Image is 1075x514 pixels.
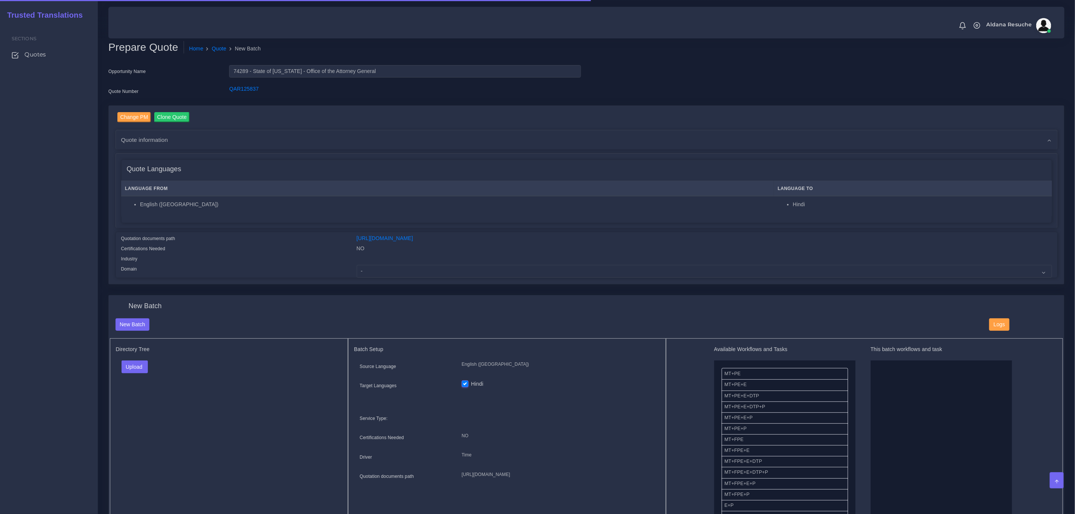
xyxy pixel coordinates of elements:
[462,471,654,479] p: [URL][DOMAIN_NAME]
[116,130,1057,149] div: Quote information
[121,181,774,196] th: Language From
[774,181,1052,196] th: Language To
[360,415,388,422] label: Service Type:
[129,302,162,310] h4: New Batch
[189,45,204,53] a: Home
[722,391,848,402] li: MT+PE+E+DTP
[121,135,168,144] span: Quote information
[357,235,413,241] a: [URL][DOMAIN_NAME]
[121,235,175,242] label: Quotation documents path
[6,47,92,62] a: Quotes
[722,401,848,413] li: MT+PE+E+DTP+P
[994,321,1005,327] span: Logs
[722,379,848,391] li: MT+PE+E
[871,346,1012,353] h5: This batch workflows and task
[127,165,181,173] h4: Quote Languages
[227,45,261,53] li: New Batch
[983,18,1054,33] a: Aldana Resucheavatar
[722,456,848,467] li: MT+FPE+E+DTP
[722,368,848,380] li: MT+PE
[714,346,856,353] h5: Available Workflows and Tasks
[360,363,396,370] label: Source Language
[360,434,404,441] label: Certifications Needed
[722,434,848,446] li: MT+FPE
[360,382,397,389] label: Target Languages
[12,36,36,41] span: Sections
[462,451,654,459] p: Time
[116,321,150,327] a: New Batch
[722,478,848,490] li: MT+FPE+E+P
[793,201,1048,208] li: Hindi
[722,412,848,424] li: MT+PE+E+P
[462,432,654,440] p: NO
[108,88,138,95] label: Quote Number
[116,346,342,353] h5: Directory Tree
[722,467,848,478] li: MT+FPE+E+DTP+P
[212,45,227,53] a: Quote
[116,318,150,331] button: New Batch
[722,445,848,456] li: MT+FPE+E
[2,11,83,20] h2: Trusted Translations
[354,346,660,353] h5: Batch Setup
[24,50,46,59] span: Quotes
[351,245,1058,255] div: NO
[471,380,484,388] label: Hindi
[108,41,184,54] h2: Prepare Quote
[117,112,151,122] input: Change PM
[121,266,137,272] label: Domain
[229,86,258,92] a: QAR125837
[121,255,138,262] label: Industry
[154,112,190,122] input: Clone Quote
[140,201,770,208] li: English ([GEOGRAPHIC_DATA])
[108,68,146,75] label: Opportunity Name
[722,500,848,511] li: E+P
[122,360,148,373] button: Upload
[722,423,848,435] li: MT+PE+P
[2,9,83,21] a: Trusted Translations
[1036,18,1051,33] img: avatar
[462,360,654,368] p: English ([GEOGRAPHIC_DATA])
[121,245,166,252] label: Certifications Needed
[987,22,1032,27] span: Aldana Resuche
[722,489,848,500] li: MT+FPE+P
[360,473,414,480] label: Quotation documents path
[989,318,1009,331] button: Logs
[360,454,372,461] label: Driver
